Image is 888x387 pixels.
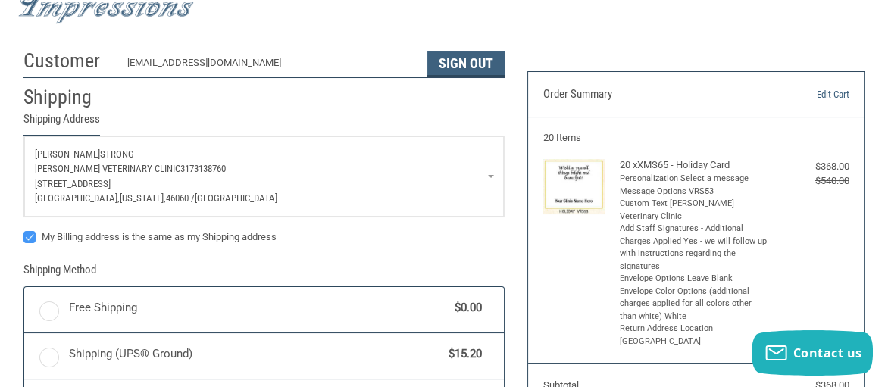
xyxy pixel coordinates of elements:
[35,163,180,174] span: [PERSON_NAME] Veterinary Clinic
[751,87,849,102] a: Edit Cart
[180,163,226,174] span: 3173138760
[35,148,100,160] span: [PERSON_NAME]
[35,178,111,189] span: [STREET_ADDRESS]
[100,148,134,160] span: Strong
[69,299,448,317] span: Free Shipping
[620,323,769,348] li: Return Address Location [GEOGRAPHIC_DATA]
[752,330,873,376] button: Contact us
[793,345,862,361] span: Contact us
[620,186,769,198] li: Message Options VRS53
[24,136,504,217] a: Enter or select a different address
[620,273,769,286] li: Envelope Options Leave Blank
[23,48,112,73] h2: Customer
[620,159,769,171] h4: 20 x XMS65 - Holiday Card
[773,159,849,174] div: $368.00
[23,111,100,136] legend: Shipping Address
[166,192,195,204] span: 46060 /
[620,286,769,323] li: Envelope Color Options (additional charges applied for all colors other than white) White
[69,345,442,363] span: Shipping (UPS® Ground)
[23,261,96,286] legend: Shipping Method
[127,55,413,77] div: [EMAIL_ADDRESS][DOMAIN_NAME]
[543,132,849,144] h3: 20 Items
[620,173,769,186] li: Personalization Select a message
[620,223,769,273] li: Add Staff Signatures - Additional Charges Applied Yes - we will follow up with instructions regar...
[35,192,120,204] span: [GEOGRAPHIC_DATA],
[620,198,769,223] li: Custom Text [PERSON_NAME] Veterinary Clinic
[543,87,751,102] h3: Order Summary
[120,192,166,204] span: [US_STATE],
[23,85,112,110] h2: Shipping
[195,192,277,204] span: [GEOGRAPHIC_DATA]
[441,345,482,363] span: $15.20
[773,173,849,189] div: $540.00
[427,51,505,77] button: Sign Out
[23,231,505,243] label: My Billing address is the same as my Shipping address
[447,299,482,317] span: $0.00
